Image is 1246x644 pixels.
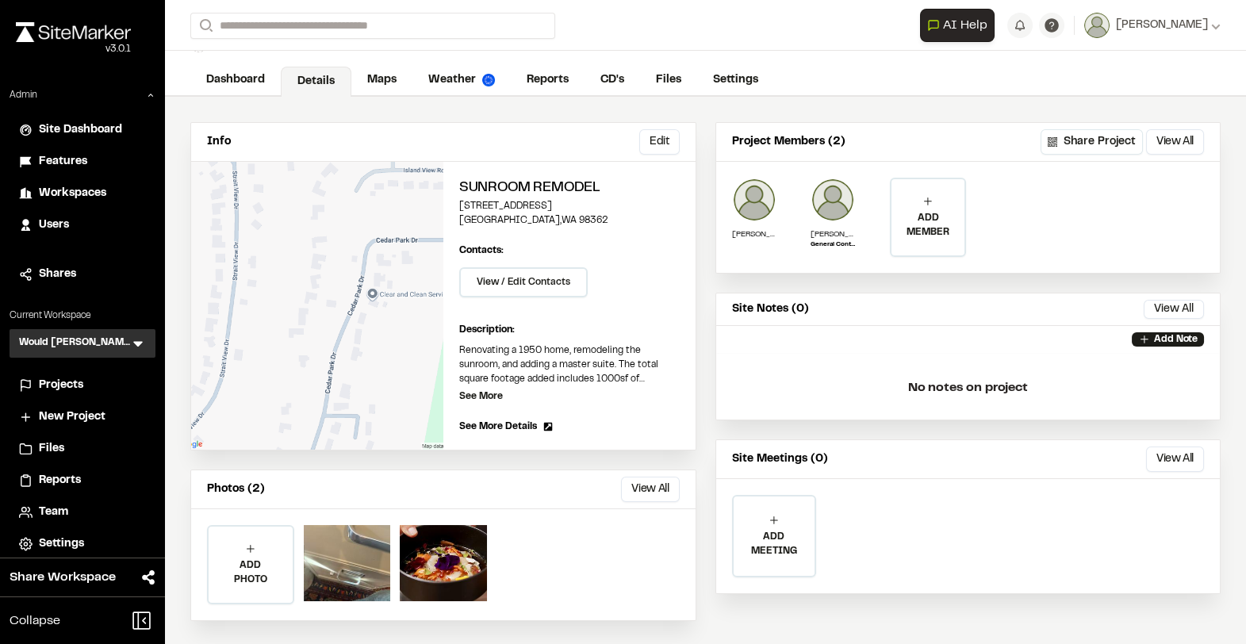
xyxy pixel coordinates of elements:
span: Files [39,440,64,458]
h2: Sunroom Remodel [459,178,680,199]
a: CD's [585,65,640,95]
span: Projects [39,377,83,394]
div: Oh geez...please don't... [16,42,131,56]
button: Search [190,13,219,39]
button: View All [621,477,679,502]
p: No notes on project [729,362,1208,413]
span: Reports [39,472,81,489]
span: New Project [39,408,105,426]
button: View All [1146,129,1204,155]
a: Shares [19,266,146,283]
p: Site Notes (0) [732,301,809,318]
p: General Contractor [811,240,855,250]
p: Contacts: [459,243,504,258]
button: Edit [639,129,680,155]
a: Files [640,65,697,95]
p: [STREET_ADDRESS] [459,199,680,213]
a: Users [19,217,146,234]
a: Reports [511,65,585,95]
span: Workspaces [39,185,106,202]
button: Open AI Assistant [920,9,995,42]
h3: Would [PERSON_NAME] Construction [19,335,130,351]
p: [GEOGRAPHIC_DATA] , WA 98362 [459,213,680,228]
p: ADD MEETING [734,530,815,558]
p: Photos (2) [207,481,265,498]
span: Shares [39,266,76,283]
span: Collapse [10,611,60,631]
span: Users [39,217,69,234]
a: Workspaces [19,185,146,202]
span: Share Workspace [10,568,116,587]
span: AI Help [943,16,987,35]
img: Chuck Collins [811,178,855,222]
a: Files [19,440,146,458]
p: Admin [10,88,37,102]
p: Project Members (2) [732,133,845,151]
div: Open AI Assistant [920,9,1001,42]
a: Reports [19,472,146,489]
img: precipai.png [482,74,495,86]
p: ADD MEMBER [891,211,964,240]
a: Team [19,504,146,521]
button: [PERSON_NAME] [1084,13,1221,38]
a: Projects [19,377,146,394]
p: Info [207,133,231,151]
span: Settings [39,535,84,553]
p: See More [459,389,503,404]
p: Description: [459,323,680,337]
img: User [1084,13,1110,38]
span: Site Dashboard [39,121,122,139]
p: [PERSON_NAME] [732,228,776,240]
a: Dashboard [190,65,281,95]
span: [PERSON_NAME] [1116,17,1208,34]
button: View / Edit Contacts [459,267,588,297]
span: See More Details [459,420,537,434]
a: Weather [412,65,511,95]
span: Team [39,504,68,521]
a: Site Dashboard [19,121,146,139]
a: Maps [351,65,412,95]
span: Features [39,153,87,171]
p: Add Note [1154,332,1198,347]
img: Andrew Cook [732,178,776,222]
button: View All [1146,447,1204,472]
p: Site Meetings (0) [732,450,828,468]
p: [PERSON_NAME] [811,228,855,240]
p: Current Workspace [10,309,155,323]
button: View All [1144,300,1204,319]
a: Settings [19,535,146,553]
p: Renovating a 1950 home, remodeling the sunroom, and adding a master suite. The total square foota... [459,343,680,386]
a: Features [19,153,146,171]
a: Settings [697,65,774,95]
p: ADD PHOTO [209,558,293,587]
a: Details [281,67,351,97]
button: Share Project [1041,129,1143,155]
a: New Project [19,408,146,426]
img: rebrand.png [16,22,131,42]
